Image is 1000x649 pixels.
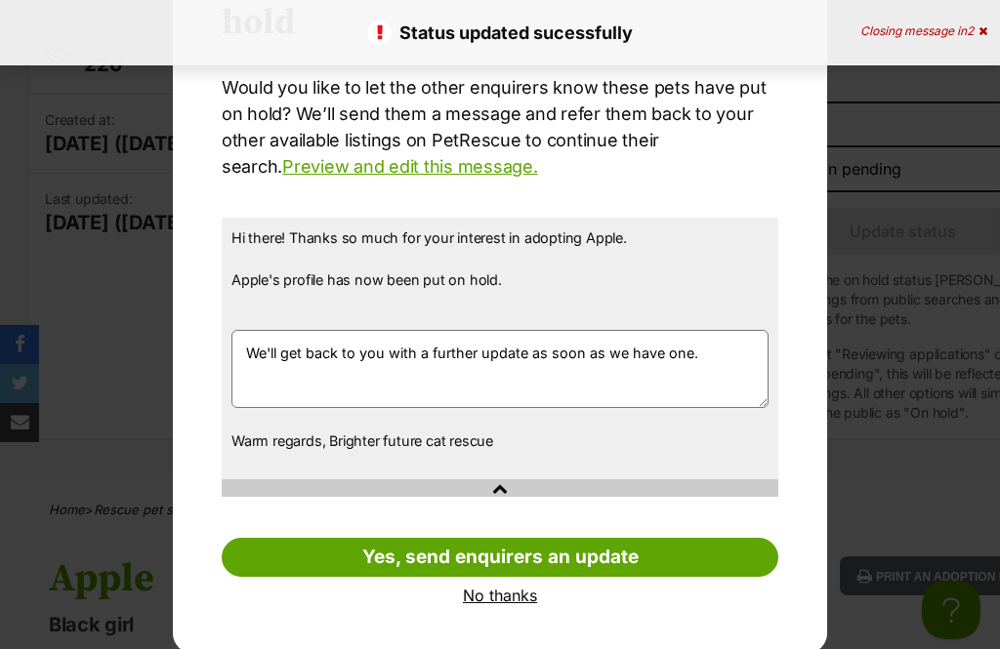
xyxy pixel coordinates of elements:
[282,156,537,177] a: Preview and edit this message.
[231,430,769,452] p: Warm regards, Brighter future cat rescue
[860,24,987,38] div: Closing message in
[20,20,980,46] p: Status updated sucessfully
[222,587,778,604] a: No thanks
[222,74,778,180] p: Would you like to let the other enquirers know these pets have put on hold? We’ll send them a mes...
[222,538,778,577] a: Yes, send enquirers an update
[967,23,974,38] span: 2
[231,227,769,311] p: Hi there! Thanks so much for your interest in adopting Apple. Apple's profile has now been put on...
[231,330,769,408] textarea: We'll get back to you with a further update as soon as we have one.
